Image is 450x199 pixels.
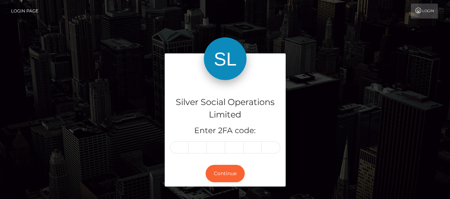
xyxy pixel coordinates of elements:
a: Login [411,4,438,19]
a: Login Page [11,4,38,19]
button: Continue [206,165,245,182]
h4: Silver Social Operations Limited [170,96,280,121]
img: Silver Social Operations Limited [204,37,247,80]
h5: Enter 2FA code: [170,125,280,136]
